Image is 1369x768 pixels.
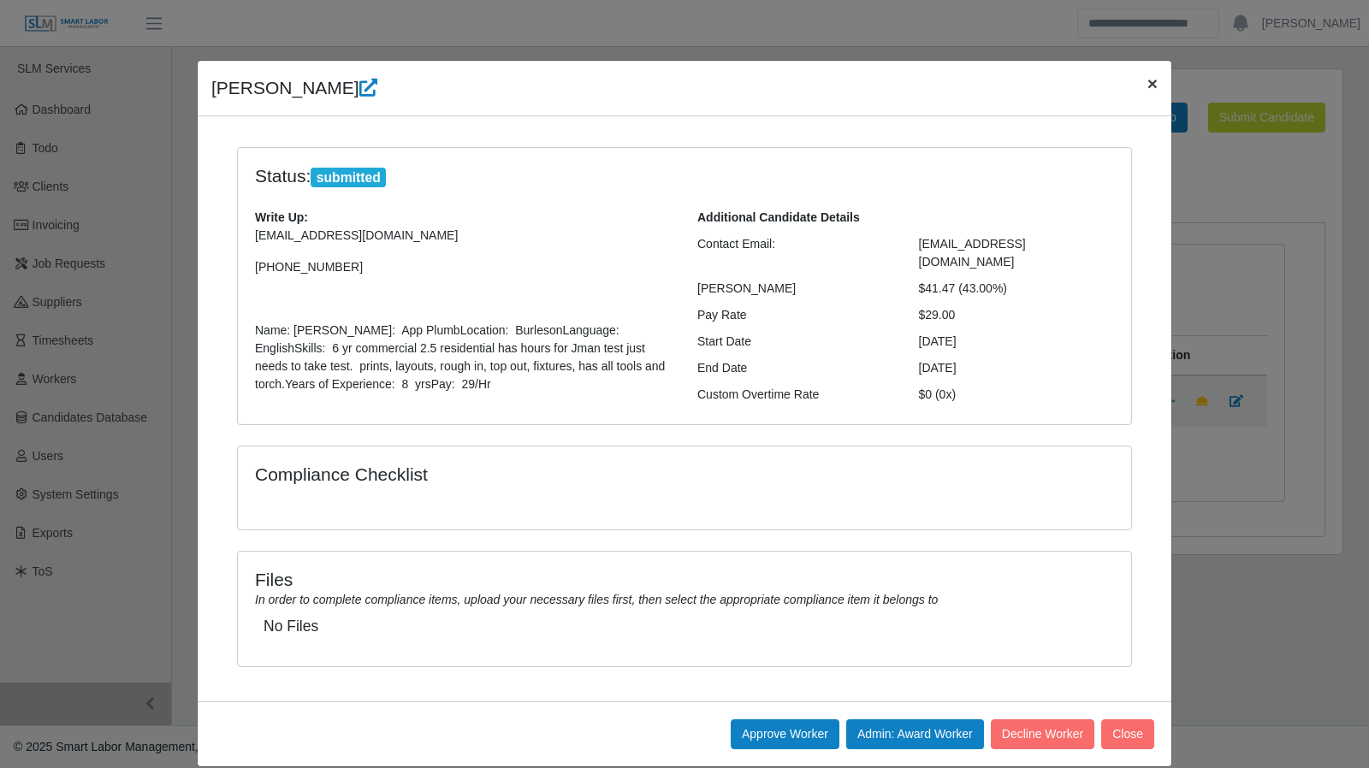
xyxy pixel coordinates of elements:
[684,235,906,271] div: Contact Email:
[255,165,893,188] h4: Status:
[684,280,906,298] div: [PERSON_NAME]
[255,464,819,485] h4: Compliance Checklist
[906,306,1128,324] div: $29.00
[311,168,386,188] span: submitted
[919,237,1026,269] span: [EMAIL_ADDRESS][DOMAIN_NAME]
[684,359,906,377] div: End Date
[255,227,672,245] p: [EMAIL_ADDRESS][DOMAIN_NAME]
[919,387,957,401] span: $0 (0x)
[264,617,1105,635] h5: No Files
[255,258,672,276] p: [PHONE_NUMBER]
[906,333,1128,351] div: [DATE]
[991,719,1094,749] button: Decline Worker
[906,280,1128,298] div: $41.47 (43.00%)
[731,719,839,749] button: Approve Worker
[846,719,984,749] button: Admin: Award Worker
[1101,719,1154,749] button: Close
[697,210,860,224] b: Additional Candidate Details
[255,593,938,606] i: In order to complete compliance items, upload your necessary files first, then select the appropr...
[684,386,906,404] div: Custom Overtime Rate
[255,210,308,224] b: Write Up:
[919,361,957,375] span: [DATE]
[684,306,906,324] div: Pay Rate
[684,333,906,351] div: Start Date
[255,322,672,393] p: Name: [PERSON_NAME]: App PlumbLocation: BurlesonLanguage: EnglishSkills: 6 yr commercial 2.5 resi...
[1147,74,1158,93] span: ×
[255,569,1114,590] h4: Files
[1134,61,1171,106] button: Close
[211,74,377,102] h4: [PERSON_NAME]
